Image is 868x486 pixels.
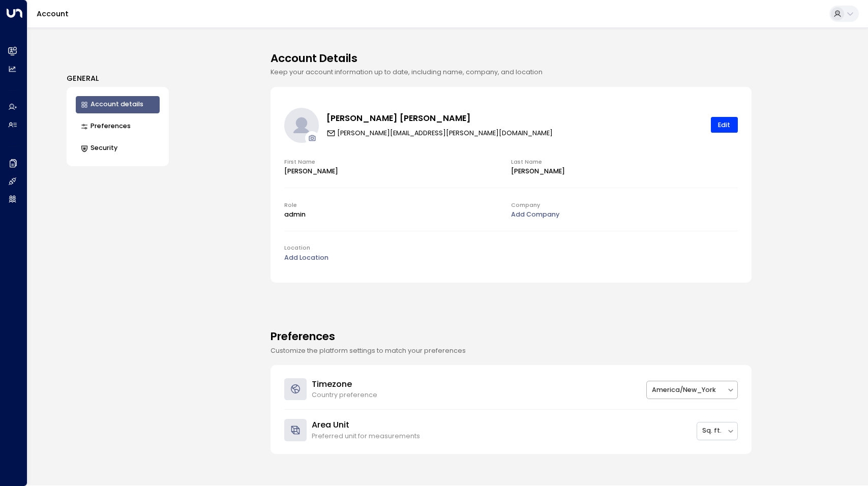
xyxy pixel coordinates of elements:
h3: [PERSON_NAME] [PERSON_NAME] [326,112,553,125]
span: [PERSON_NAME][EMAIL_ADDRESS][PERSON_NAME][DOMAIN_NAME] [326,129,553,138]
span: Customize the platform settings to match your preferences [271,346,466,355]
h4: Preferences [271,328,751,345]
div: Sq. ft. [702,426,722,436]
h4: Account Details [271,50,751,67]
p: [PERSON_NAME] [511,167,738,176]
label: Company [511,201,540,209]
button: Edit [711,117,738,133]
label: Role [284,201,297,209]
span: Keep your account information up to date, including name, company, and location [271,68,543,76]
p: [PERSON_NAME] [284,167,511,176]
p: admin [284,210,511,220]
span: Add Company [511,210,559,219]
p: Preferred unit for measurements [312,432,420,441]
label: First Name [284,158,315,166]
h3: Timezone [312,378,377,390]
span: Add Location [284,253,328,262]
h3: Area Unit [312,419,420,431]
p: Country preference [312,390,377,400]
label: Last Name [511,158,542,166]
label: Location [284,244,310,252]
